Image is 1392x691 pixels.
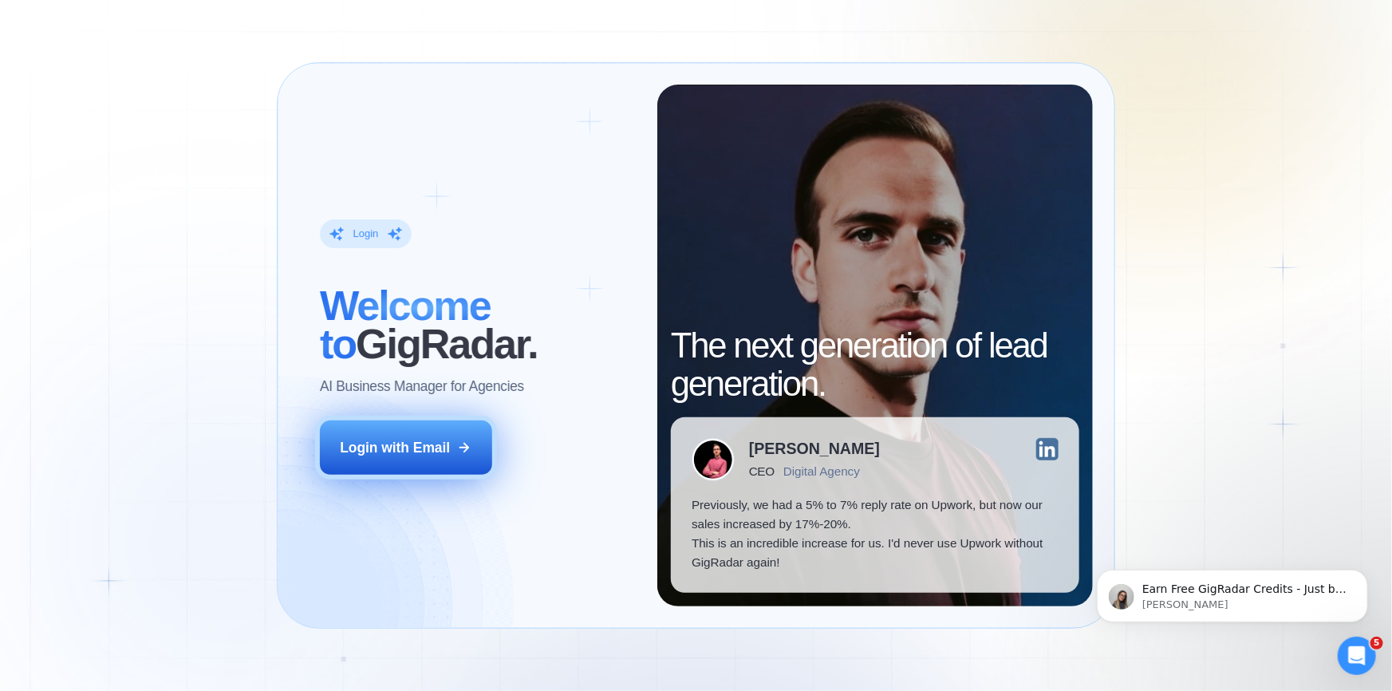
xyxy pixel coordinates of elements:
[749,441,880,457] div: [PERSON_NAME]
[692,496,1059,572] p: Previously, we had a 5% to 7% reply rate on Upwork, but now our sales increased by 17%-20%. This ...
[1073,536,1392,648] iframe: Intercom notifications повідомлення
[783,464,860,478] div: Digital Agency
[749,464,775,478] div: CEO
[353,227,378,240] div: Login
[1338,637,1376,675] iframe: Intercom live chat
[320,282,491,367] span: Welcome to
[320,377,524,397] p: AI Business Manager for Agencies
[671,326,1079,403] h2: The next generation of lead generation.
[320,421,492,475] button: Login with Email
[1370,637,1383,650] span: 5
[320,286,637,363] h2: ‍ GigRadar.
[340,438,450,457] div: Login with Email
